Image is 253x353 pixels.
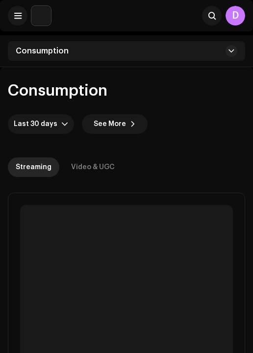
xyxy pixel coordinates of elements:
span: Consumption [8,83,107,99]
div: Video & UGC [71,157,115,177]
button: See More [82,114,148,134]
span: See More [94,114,126,134]
div: Streaming [16,157,51,177]
img: 99e8c509-bf22-4021-8fc7-40965f23714a [31,6,51,25]
div: dropdown trigger [61,114,68,134]
div: D [226,6,245,25]
span: Consumption [16,47,69,55]
span: Last 30 days [14,114,61,134]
